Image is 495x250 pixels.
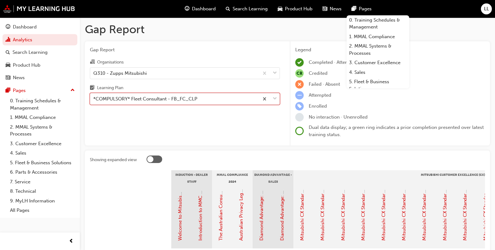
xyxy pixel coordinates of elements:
a: 7. Service [8,177,77,187]
button: Pages [3,85,77,96]
a: 6. Parts & Accessories [8,167,77,177]
span: organisation-icon [90,59,95,65]
span: guage-icon [6,24,10,30]
a: Mitsubishi CX Standards - Introduction [300,157,305,241]
a: 3. Customer Excellence [347,58,409,68]
span: learningRecordVerb_ATTEMPT-icon [295,91,304,99]
span: down-icon [273,95,277,103]
span: News [330,5,342,13]
a: pages-iconPages [347,3,377,15]
span: search-icon [226,5,230,13]
a: search-iconSearch Learning [221,3,273,15]
div: Search Learning [13,49,48,56]
a: All Pages [8,206,77,215]
a: 5. Fleet & Business Solutions [347,77,409,94]
a: News [3,72,77,84]
a: 1. MMAL Compliance [8,113,77,122]
span: car-icon [278,5,282,13]
a: 0. Training Schedules & Management [347,15,409,32]
span: null-icon [295,69,304,78]
div: Showing expanded view [90,157,137,163]
span: Search Learning [233,5,268,13]
a: Diamond Advantage: Sales Training [279,164,285,241]
span: Product Hub [285,5,312,13]
a: guage-iconDashboard [180,3,221,15]
span: Completed · Attended · Passed [309,59,375,65]
a: 8. Technical [8,186,77,196]
div: News [13,74,25,81]
img: mmal [3,5,75,13]
a: Analytics [3,34,77,46]
div: Diamond Advantage - Sales [253,170,293,186]
a: 0. Training Schedules & Management [8,96,77,113]
span: LL [484,5,489,13]
span: search-icon [6,50,10,55]
a: news-iconNews [317,3,347,15]
a: Dashboard [3,21,77,33]
span: guage-icon [185,5,189,13]
a: 2. MMAL Systems & Processes [8,122,77,139]
a: 4. Sales [347,68,409,77]
a: 5. Fleet & Business Solutions [8,158,77,168]
div: Learning Plan [97,85,123,91]
span: learningRecordVerb_FAIL-icon [295,80,304,89]
span: news-icon [322,5,327,13]
span: learningRecordVerb_COMPLETE-icon [295,58,304,67]
span: learningplan-icon [90,85,95,91]
span: pages-icon [6,88,10,94]
span: Enrolled [309,103,327,109]
div: Q310 - Zupps Mitsubishi [93,69,147,77]
a: Search Learning [3,47,77,58]
span: Failed · Absent [309,81,340,87]
a: 4. Sales [8,148,77,158]
span: car-icon [6,63,10,68]
span: down-icon [273,69,277,77]
div: Pages [13,87,26,94]
a: 3. Customer Excellence [8,139,77,149]
div: Organisations [97,59,124,65]
span: up-icon [70,86,75,94]
span: chart-icon [6,37,10,43]
span: news-icon [6,75,10,81]
span: Gap Report [90,46,280,54]
span: prev-icon [69,237,74,245]
span: No interaction · Unenrolled [309,114,368,120]
span: Dual data display; a green ring indicates a prior completion presented over latest training status. [309,125,484,137]
span: Dashboard [192,5,216,13]
a: Diamond Advantage: Fundamentals [259,164,265,241]
a: car-iconProduct Hub [273,3,317,15]
div: Induction - Dealer Staff [171,170,212,186]
button: LL [481,3,492,14]
a: Product Hub [3,59,77,71]
span: Credited [309,70,327,76]
span: Pages [359,5,372,13]
div: Product Hub [13,62,40,69]
span: pages-icon [352,5,356,13]
span: learningRecordVerb_NONE-icon [295,113,304,121]
a: 9. MyLH Information [8,196,77,206]
div: Dashboard [13,23,37,31]
span: learningRecordVerb_ENROLL-icon [295,102,304,110]
a: 1. MMAL Compliance [347,32,409,42]
button: DashboardAnalyticsSearch LearningProduct HubNews [3,20,77,85]
h1: Gap Report [85,23,490,36]
span: Attempted [309,92,331,98]
div: *COMPULSORY* Fleet Consultant - FB_FC_CLP [93,95,197,103]
a: 2. MMAL Systems & Processes [347,41,409,58]
div: MMAL Compliance 2024 [212,170,253,186]
div: Legend [295,46,485,54]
